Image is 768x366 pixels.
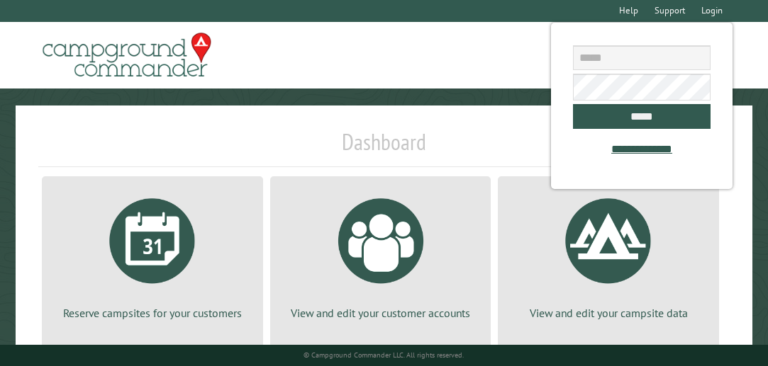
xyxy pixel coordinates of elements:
a: View and edit your campsite data [515,188,702,321]
p: Reserve campsites for your customers [59,305,246,321]
img: Campground Commander [38,28,216,83]
a: View and edit your customer accounts [287,188,474,321]
a: Reserve campsites for your customers [59,188,246,321]
h1: Dashboard [38,128,730,167]
small: © Campground Commander LLC. All rights reserved. [304,350,464,360]
p: View and edit your customer accounts [287,305,474,321]
p: View and edit your campsite data [515,305,702,321]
